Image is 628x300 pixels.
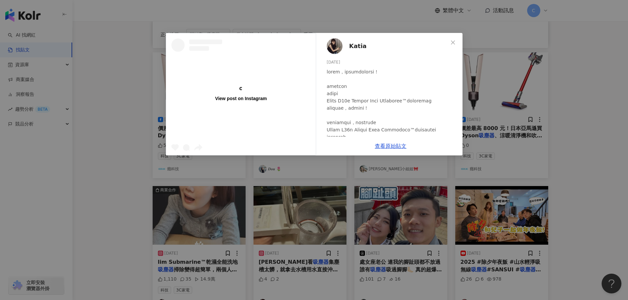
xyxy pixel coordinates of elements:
[166,33,316,155] a: View post on Instagram
[327,38,343,54] img: KOL Avatar
[215,95,267,101] div: View post on Instagram
[375,143,406,149] a: 查看原始貼文
[450,40,456,45] span: close
[349,41,367,51] span: Katia
[327,59,457,66] div: [DATE]
[327,38,448,54] a: KOL AvatarKatia
[446,36,460,49] button: Close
